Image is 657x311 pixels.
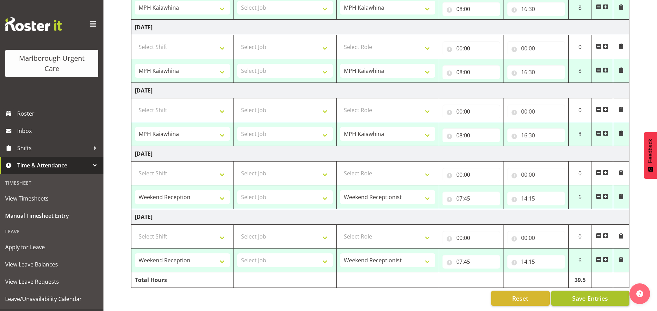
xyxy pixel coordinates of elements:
[507,65,565,79] input: Click to select...
[568,122,591,146] td: 8
[2,239,102,256] a: Apply for Leave
[568,272,591,288] td: 39.5
[442,231,500,245] input: Click to select...
[507,2,565,16] input: Click to select...
[5,276,98,287] span: View Leave Requests
[572,294,608,303] span: Save Entries
[2,224,102,239] div: Leave
[131,20,629,35] td: [DATE]
[507,128,565,142] input: Click to select...
[17,108,100,119] span: Roster
[442,65,500,79] input: Click to select...
[507,192,565,205] input: Click to select...
[568,185,591,209] td: 6
[442,41,500,55] input: Click to select...
[131,272,234,288] td: Total Hours
[5,211,98,221] span: Manual Timesheet Entry
[568,35,591,59] td: 0
[2,256,102,273] a: View Leave Balances
[17,143,90,153] span: Shifts
[551,291,629,306] button: Save Entries
[2,207,102,224] a: Manual Timesheet Entry
[442,192,500,205] input: Click to select...
[442,128,500,142] input: Click to select...
[5,242,98,252] span: Apply for Leave
[636,290,643,297] img: help-xxl-2.png
[644,132,657,179] button: Feedback - Show survey
[2,273,102,290] a: View Leave Requests
[507,105,565,118] input: Click to select...
[12,53,91,74] div: Marlborough Urgent Care
[568,249,591,272] td: 6
[442,255,500,269] input: Click to select...
[17,126,100,136] span: Inbox
[507,41,565,55] input: Click to select...
[568,225,591,249] td: 0
[2,290,102,308] a: Leave/Unavailability Calendar
[5,294,98,304] span: Leave/Unavailability Calendar
[5,193,98,204] span: View Timesheets
[2,190,102,207] a: View Timesheets
[131,209,629,225] td: [DATE]
[568,98,591,122] td: 0
[442,168,500,182] input: Click to select...
[491,291,550,306] button: Reset
[442,2,500,16] input: Click to select...
[507,168,565,182] input: Click to select...
[17,160,90,171] span: Time & Attendance
[568,162,591,185] td: 0
[131,146,629,162] td: [DATE]
[442,105,500,118] input: Click to select...
[131,83,629,98] td: [DATE]
[507,231,565,245] input: Click to select...
[568,59,591,83] td: 8
[5,17,62,31] img: Rosterit website logo
[5,259,98,270] span: View Leave Balances
[647,139,654,163] span: Feedback
[512,294,528,303] span: Reset
[507,255,565,269] input: Click to select...
[2,176,102,190] div: Timesheet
